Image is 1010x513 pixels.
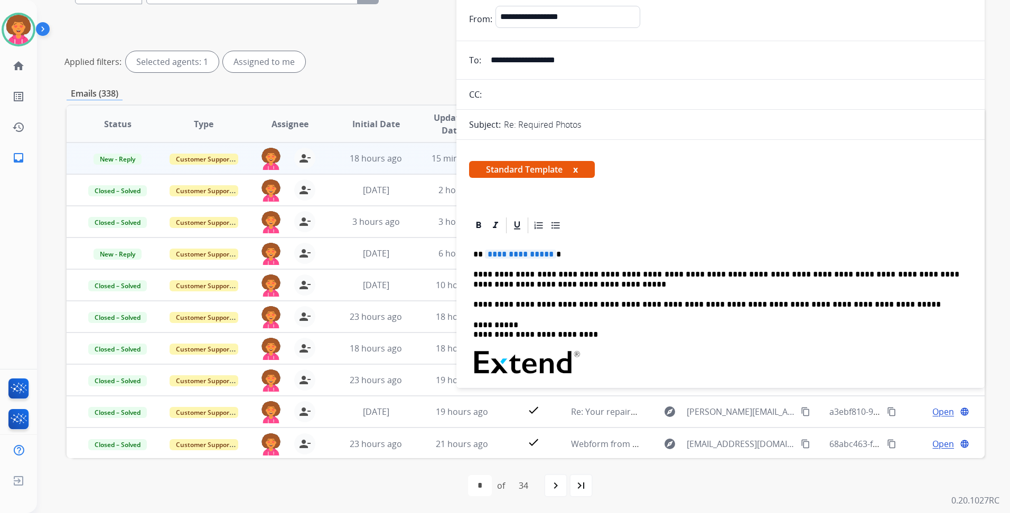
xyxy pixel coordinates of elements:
mat-icon: person_remove [298,310,311,323]
span: [DATE] [363,248,389,259]
span: Open [932,405,954,418]
span: Customer Support [170,375,238,386]
mat-icon: person_remove [298,247,311,260]
mat-icon: home [12,60,25,72]
span: 10 hours ago [436,279,488,291]
span: [DATE] [363,184,389,196]
span: Customer Support [170,344,238,355]
span: [PERSON_NAME][EMAIL_ADDRESS][DOMAIN_NAME] [687,405,795,418]
div: Assigned to me [223,51,305,72]
span: Open [932,438,954,450]
span: New - Reply [93,249,142,260]
span: Customer Support [170,249,238,260]
mat-icon: last_page [575,479,587,492]
span: 15 minutes ago [432,153,493,164]
img: agent-avatar [260,148,282,170]
p: To: [469,54,481,66]
mat-icon: explore [663,438,676,450]
span: 21 hours ago [436,438,488,450]
img: agent-avatar [260,243,282,265]
div: of [497,479,505,492]
img: agent-avatar [260,274,282,297]
p: Applied filters: [64,55,121,68]
img: agent-avatar [260,401,282,423]
span: Type [194,118,213,130]
span: Customer Support [170,407,238,418]
p: CC: [469,88,482,101]
span: Assignee [272,118,308,130]
span: Status [104,118,132,130]
mat-icon: person_remove [298,374,311,386]
div: 34 [510,475,537,496]
mat-icon: navigate_next [549,479,562,492]
span: Customer Support [170,312,238,323]
mat-icon: person_remove [298,438,311,450]
mat-icon: content_copy [887,439,896,449]
span: Updated Date [428,111,475,137]
span: [DATE] [363,406,389,417]
div: Underline [509,217,525,233]
span: Closed – Solved [88,407,147,418]
mat-icon: language [960,407,969,416]
span: 18 hours ago [436,311,488,322]
span: a3ebf810-9011-4619-bccf-5360e330ff00 [829,406,984,417]
mat-icon: content_copy [801,439,810,449]
span: 23 hours ago [350,438,402,450]
span: 19 hours ago [436,374,488,386]
span: 23 hours ago [350,311,402,322]
img: agent-avatar [260,369,282,392]
span: Closed – Solved [88,344,147,355]
span: Closed – Solved [88,439,147,450]
mat-icon: content_copy [887,407,896,416]
mat-icon: person_remove [298,405,311,418]
span: 6 hours ago [438,248,486,259]
mat-icon: explore [663,405,676,418]
img: agent-avatar [260,179,282,202]
span: Customer Support [170,154,238,165]
div: Ordered List [531,217,547,233]
mat-icon: person_remove [298,184,311,196]
span: Standard Template [469,161,595,178]
span: [DATE] [363,279,389,291]
span: 18 hours ago [436,343,488,354]
mat-icon: list_alt [12,90,25,103]
span: Customer Support [170,185,238,196]
p: 0.20.1027RC [951,494,999,507]
span: 3 hours ago [352,216,400,227]
span: Re: Your repaired product has shipped [571,406,726,417]
span: Customer Support [170,439,238,450]
mat-icon: inbox [12,151,25,164]
span: 3 hours ago [438,216,486,227]
p: Emails (338) [67,87,123,100]
span: Initial Date [352,118,400,130]
img: agent-avatar [260,211,282,233]
span: Customer Support [170,280,238,291]
span: 18 hours ago [350,343,402,354]
span: 2 hours ago [438,184,486,196]
p: Re: Required Photos [504,118,581,131]
span: Closed – Solved [88,185,147,196]
p: From: [469,13,492,25]
mat-icon: person_remove [298,342,311,355]
span: Webform from [EMAIL_ADDRESS][DOMAIN_NAME] on [DATE] [571,438,810,450]
span: Closed – Solved [88,312,147,323]
mat-icon: person_remove [298,152,311,165]
div: Bullet List [548,217,564,233]
span: 23 hours ago [350,374,402,386]
span: 19 hours ago [436,406,488,417]
span: [EMAIL_ADDRESS][DOMAIN_NAME] [687,438,795,450]
mat-icon: person_remove [298,215,311,228]
mat-icon: person_remove [298,279,311,291]
span: New - Reply [93,154,142,165]
span: 68abc463-f6b4-4fdb-92e1-1f75576ac5a6 [829,438,987,450]
span: Closed – Solved [88,217,147,228]
img: agent-avatar [260,306,282,328]
span: Customer Support [170,217,238,228]
mat-icon: check [527,404,540,416]
span: Closed – Solved [88,280,147,291]
span: 18 hours ago [350,153,402,164]
span: Closed – Solved [88,375,147,386]
mat-icon: check [527,436,540,449]
mat-icon: language [960,439,969,449]
div: Selected agents: 1 [126,51,219,72]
